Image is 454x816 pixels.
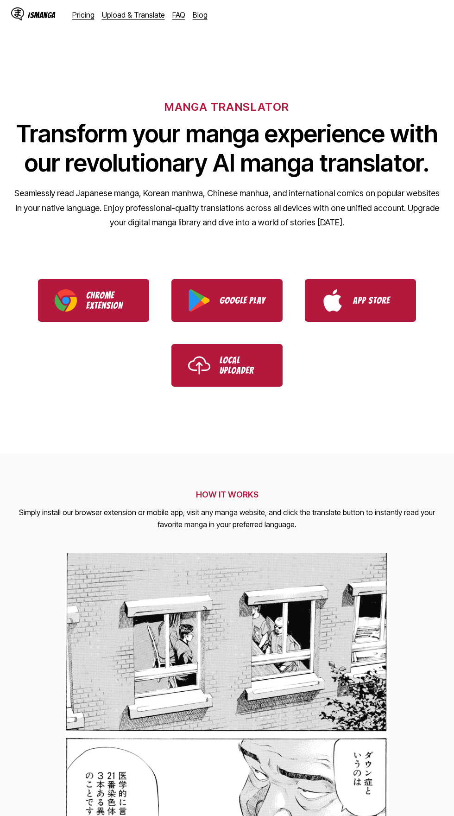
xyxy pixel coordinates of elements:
[11,490,443,499] h2: HOW IT WORKS
[11,507,443,530] p: Simply install our browser extension or mobile app, visit any manga website, and click the transl...
[86,290,132,311] p: Chrome Extension
[220,295,266,306] p: Google Play
[164,100,289,114] h6: MANGA TRANSLATOR
[11,7,24,20] img: IsManga Logo
[38,279,149,322] a: Download IsManga Chrome Extension
[305,279,416,322] a: Download IsManga from App Store
[171,279,283,322] a: Download IsManga from Google Play
[72,10,95,19] a: Pricing
[171,344,283,387] a: Use IsManga Local Uploader
[14,119,440,178] h1: Transform your manga experience with our revolutionary AI manga translator.
[188,354,210,376] img: Upload icon
[55,289,77,312] img: Chrome logo
[28,11,56,19] div: IsManga
[188,289,210,312] img: Google Play logo
[11,7,72,22] a: IsManga LogoIsManga
[322,289,344,312] img: App Store logo
[172,10,185,19] a: FAQ
[193,10,208,19] a: Blog
[102,10,165,19] a: Upload & Translate
[353,295,399,306] p: App Store
[220,355,266,376] p: Local Uploader
[14,186,440,230] p: Seamlessly read Japanese manga, Korean manhwa, Chinese manhua, and international comics on popula...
